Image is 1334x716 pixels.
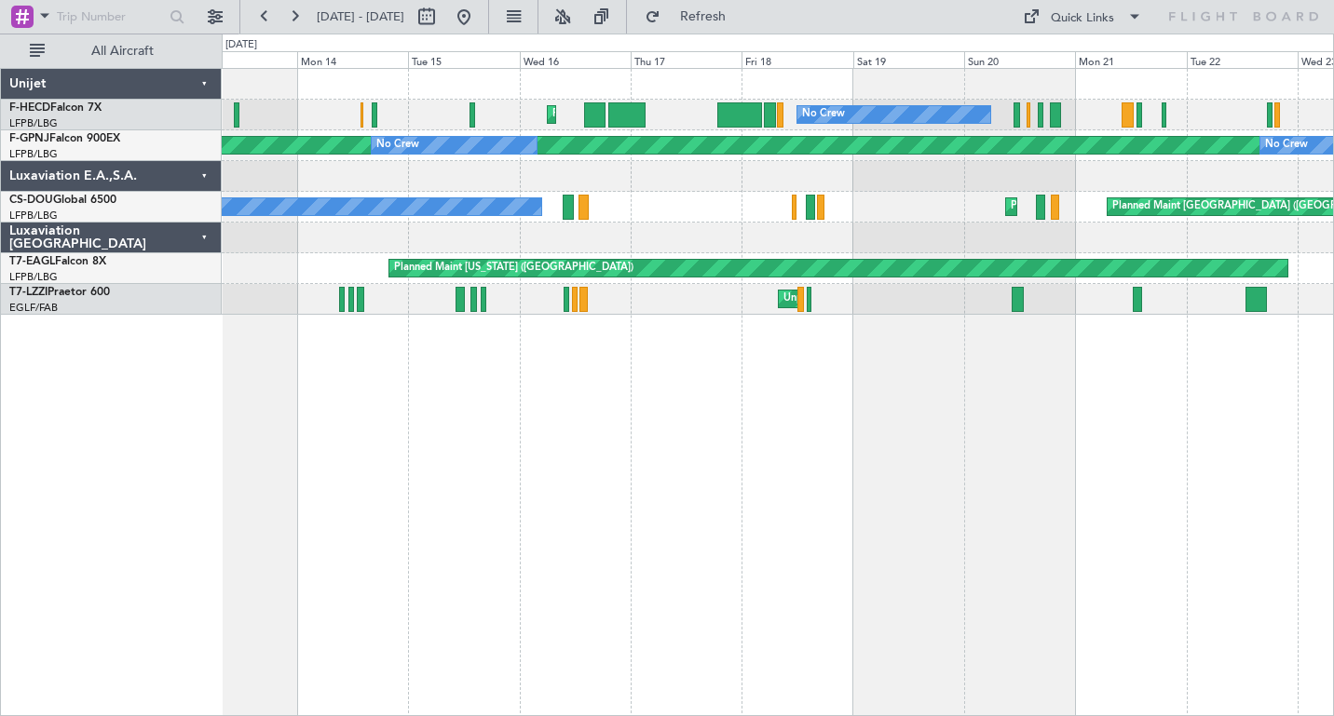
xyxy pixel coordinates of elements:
[1051,9,1114,28] div: Quick Links
[802,101,845,128] div: No Crew
[9,116,58,130] a: LFPB/LBG
[9,256,55,267] span: T7-EAGL
[9,287,48,298] span: T7-LZZI
[1265,131,1308,159] div: No Crew
[742,51,852,68] div: Fri 18
[1075,51,1186,68] div: Mon 21
[9,270,58,284] a: LFPB/LBG
[9,133,120,144] a: F-GPNJFalcon 900EX
[9,209,58,223] a: LFPB/LBG
[48,45,197,58] span: All Aircraft
[376,131,419,159] div: No Crew
[9,287,110,298] a: T7-LZZIPraetor 600
[9,133,49,144] span: F-GPNJ
[57,3,164,31] input: Trip Number
[783,285,1090,313] div: Unplanned Maint [GEOGRAPHIC_DATA] ([GEOGRAPHIC_DATA])
[520,51,631,68] div: Wed 16
[552,101,846,128] div: Planned Maint [GEOGRAPHIC_DATA] ([GEOGRAPHIC_DATA])
[664,10,742,23] span: Refresh
[408,51,519,68] div: Tue 15
[9,195,53,206] span: CS-DOU
[20,36,202,66] button: All Aircraft
[9,195,116,206] a: CS-DOUGlobal 6500
[9,301,58,315] a: EGLF/FAB
[1011,193,1304,221] div: Planned Maint [GEOGRAPHIC_DATA] ([GEOGRAPHIC_DATA])
[394,254,633,282] div: Planned Maint [US_STATE] ([GEOGRAPHIC_DATA])
[1014,2,1151,32] button: Quick Links
[9,102,102,114] a: F-HECDFalcon 7X
[636,2,748,32] button: Refresh
[9,102,50,114] span: F-HECD
[1187,51,1298,68] div: Tue 22
[297,51,408,68] div: Mon 14
[9,147,58,161] a: LFPB/LBG
[9,256,106,267] a: T7-EAGLFalcon 8X
[186,51,297,68] div: Sun 13
[631,51,742,68] div: Thu 17
[317,8,404,25] span: [DATE] - [DATE]
[853,51,964,68] div: Sat 19
[964,51,1075,68] div: Sun 20
[225,37,257,53] div: [DATE]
